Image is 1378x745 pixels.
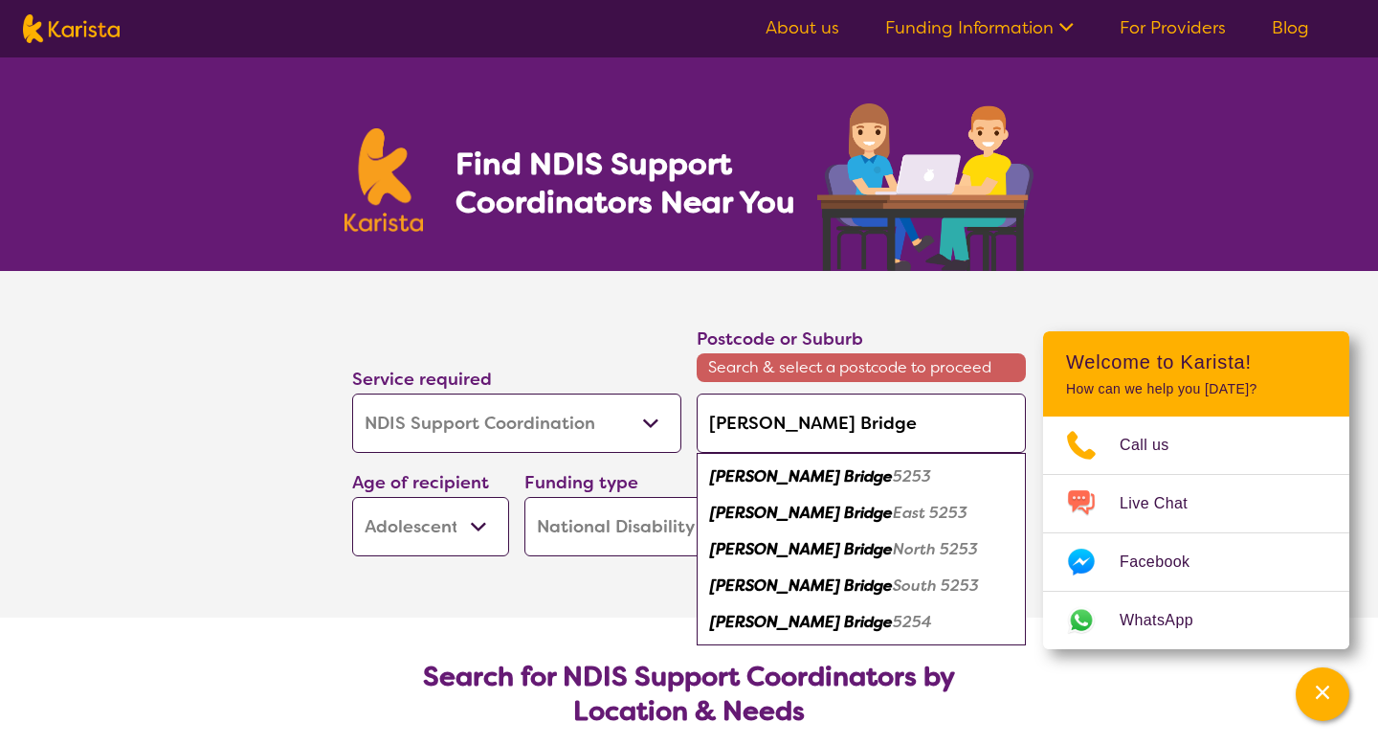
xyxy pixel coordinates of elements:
span: Live Chat [1120,489,1211,518]
label: Age of recipient [352,471,489,494]
em: [PERSON_NAME] Bridge [710,612,893,632]
img: Karista logo [344,128,423,232]
span: Facebook [1120,548,1212,576]
a: For Providers [1120,16,1226,39]
div: Murray Bridge 5254 [706,604,1016,641]
label: Postcode or Suburb [697,327,863,350]
span: WhatsApp [1120,606,1216,635]
div: Murray Bridge North 5253 [706,531,1016,568]
a: About us [766,16,839,39]
div: Channel Menu [1043,331,1349,649]
img: support-coordination [817,103,1033,271]
em: 5254 [893,612,932,632]
span: Call us [1120,431,1192,460]
label: Service required [352,368,492,391]
em: [PERSON_NAME] Bridge [710,576,893,596]
input: Type [697,394,1026,453]
em: [PERSON_NAME] Bridge [710,466,893,486]
div: Murray Bridge East 5253 [706,495,1016,531]
h2: Welcome to Karista! [1066,350,1326,373]
a: Blog [1272,16,1309,39]
em: 5253 [893,466,931,486]
em: [PERSON_NAME] Bridge [710,503,893,523]
label: Funding type [524,471,638,494]
em: South 5253 [893,576,979,596]
em: North 5253 [893,539,978,559]
a: Funding Information [885,16,1074,39]
div: Murray Bridge South 5253 [706,568,1016,604]
h1: Find NDIS Support Coordinators Near You [456,145,810,221]
span: Search & select a postcode to proceed [697,353,1026,382]
div: Murray Bridge 5253 [706,459,1016,495]
ul: Choose channel [1043,417,1349,649]
h2: Search for NDIS Support Coordinators by Location & Needs [367,660,1011,729]
img: Karista logo [23,14,120,43]
a: Web link opens in a new tab. [1043,592,1349,649]
em: [PERSON_NAME] Bridge [710,539,893,559]
button: Channel Menu [1296,667,1349,721]
p: How can we help you [DATE]? [1066,381,1326,397]
em: East 5253 [893,503,967,523]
